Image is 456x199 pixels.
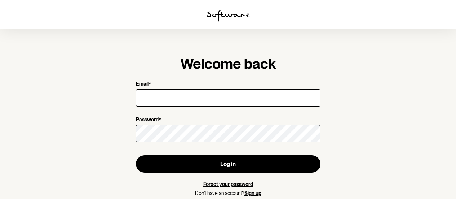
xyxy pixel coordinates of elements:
p: Don't have an account? [136,190,320,196]
p: Email [136,81,149,88]
a: Forgot your password [203,181,253,187]
button: Log in [136,155,320,173]
p: Password [136,117,159,124]
h1: Welcome back [136,55,320,72]
img: software logo [207,10,250,22]
a: Sign up [244,190,261,196]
